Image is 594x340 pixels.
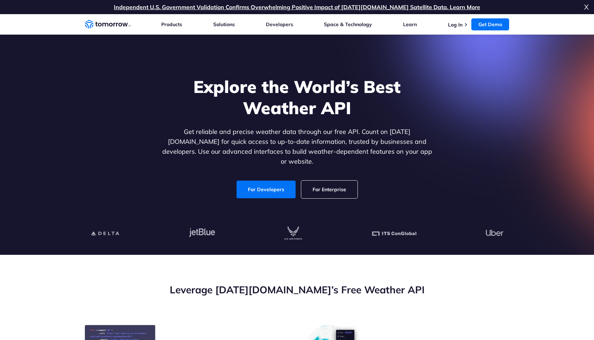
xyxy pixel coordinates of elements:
[448,22,462,28] a: Log In
[237,181,296,198] a: For Developers
[471,18,509,30] a: Get Demo
[266,21,293,28] a: Developers
[85,283,509,297] h2: Leverage [DATE][DOMAIN_NAME]’s Free Weather API
[114,4,480,11] a: Independent U.S. Government Validation Confirms Overwhelming Positive Impact of [DATE][DOMAIN_NAM...
[213,21,235,28] a: Solutions
[161,127,433,166] p: Get reliable and precise weather data through our free API. Count on [DATE][DOMAIN_NAME] for quic...
[85,19,131,30] a: Home link
[161,21,182,28] a: Products
[301,181,357,198] a: For Enterprise
[403,21,417,28] a: Learn
[161,76,433,118] h1: Explore the World’s Best Weather API
[324,21,372,28] a: Space & Technology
